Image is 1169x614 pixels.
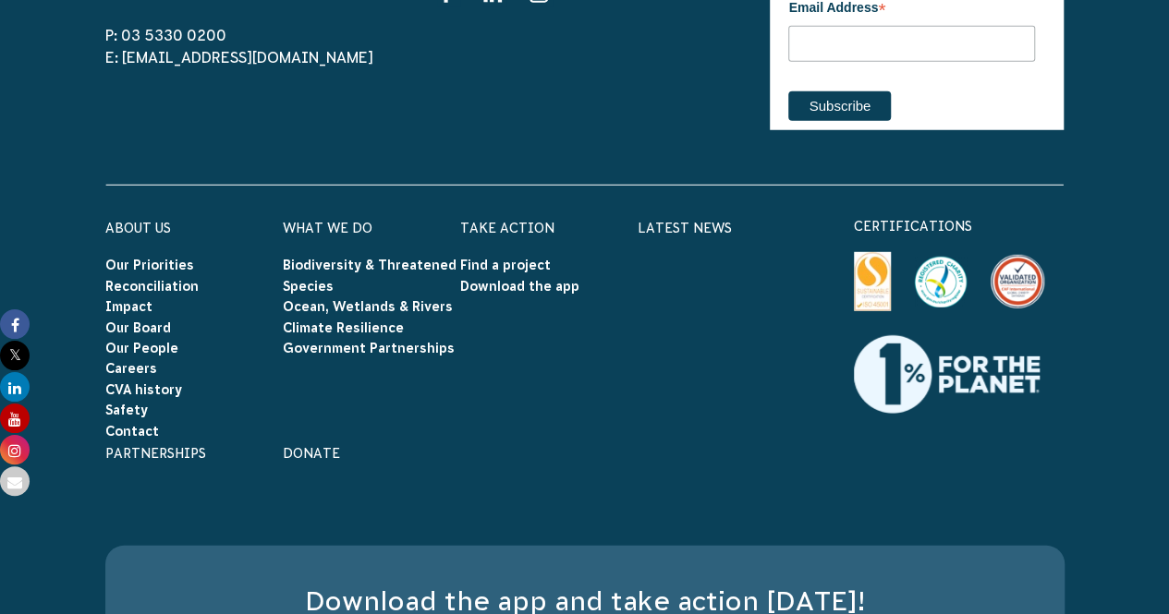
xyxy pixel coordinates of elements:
[105,382,182,397] a: CVA history
[638,221,732,235] a: Latest News
[283,299,453,314] a: Ocean, Wetlands & Rivers
[105,279,199,294] a: Reconciliation
[283,320,404,335] a: Climate Resilience
[283,446,340,461] a: Donate
[105,446,206,461] a: Partnerships
[460,279,579,294] a: Download the app
[105,424,159,439] a: Contact
[105,221,171,235] a: About Us
[283,221,372,235] a: What We Do
[105,27,226,43] a: P: 03 5330 0200
[105,299,152,314] a: Impact
[283,258,457,293] a: Biodiversity & Threatened Species
[105,320,171,335] a: Our Board
[105,361,157,376] a: Careers
[460,221,554,235] a: Take Action
[105,403,148,417] a: Safety
[283,341,455,355] a: Government Partnerships
[460,258,551,272] a: Find a project
[788,91,891,121] input: Subscribe
[105,49,373,66] a: E: [EMAIL_ADDRESS][DOMAIN_NAME]
[105,258,194,272] a: Our Priorities
[105,341,178,355] a: Our People
[854,215,1065,237] p: certifications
